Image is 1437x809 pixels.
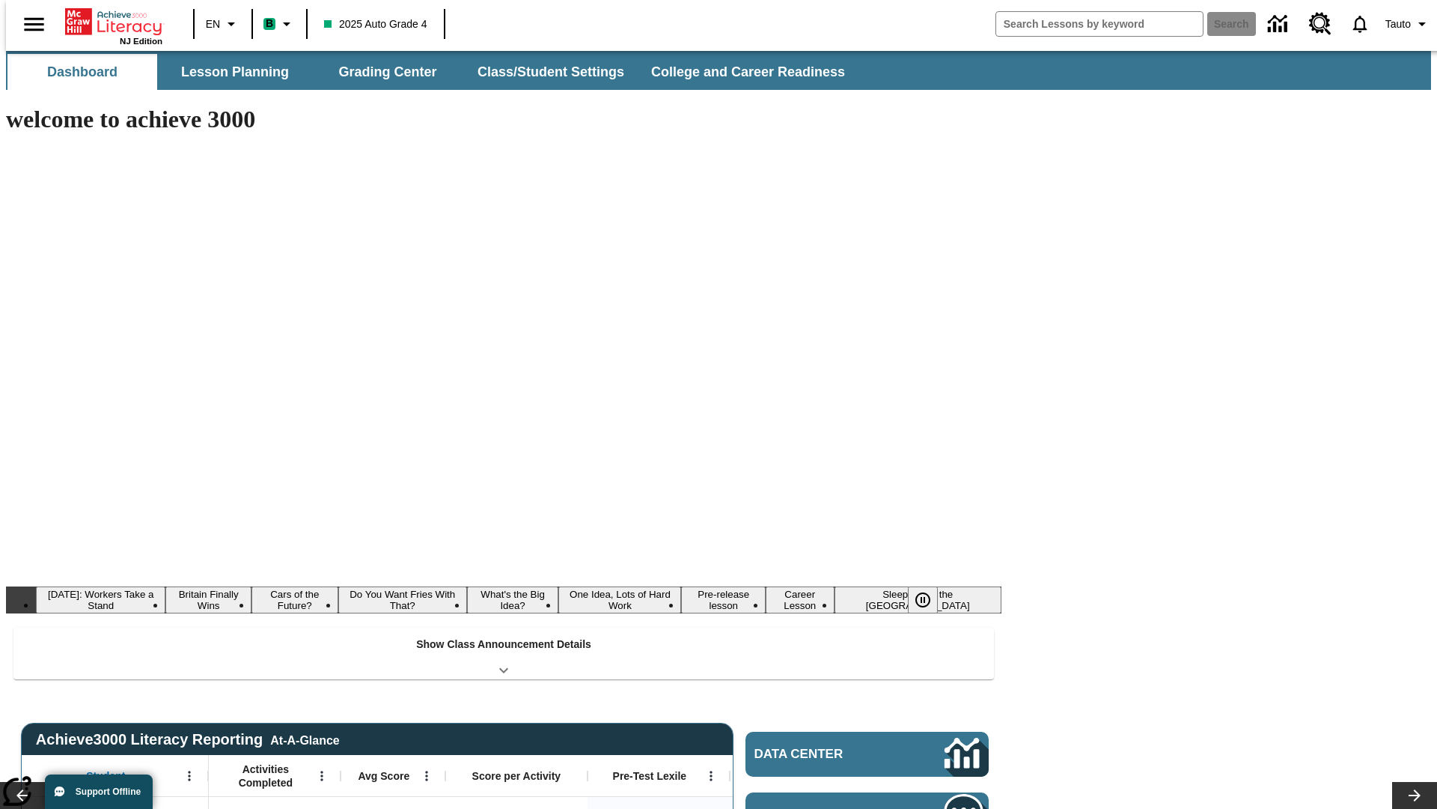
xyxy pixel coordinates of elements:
[745,732,989,777] a: Data Center
[613,769,687,783] span: Pre-Test Lexile
[754,747,894,762] span: Data Center
[681,587,766,613] button: Slide 7 Pre-release lesson
[13,628,994,679] div: Show Class Announcement Details
[6,51,1431,90] div: SubNavbar
[466,54,636,90] button: Class/Student Settings
[835,587,1001,613] button: Slide 9 Sleepless in the Animal Kingdom
[216,763,315,790] span: Activities Completed
[120,37,162,46] span: NJ Edition
[324,16,427,32] span: 2025 Auto Grade 4
[700,765,722,787] button: Open Menu
[1300,4,1340,44] a: Resource Center, Will open in new tab
[165,587,251,613] button: Slide 2 Britain Finally Wins
[467,587,559,613] button: Slide 5 What's the Big Idea?
[415,765,438,787] button: Open Menu
[7,54,157,90] button: Dashboard
[266,14,273,33] span: B
[76,787,141,797] span: Support Offline
[1392,782,1437,809] button: Lesson carousel, Next
[1385,16,1411,32] span: Tauto
[311,765,333,787] button: Open Menu
[160,54,310,90] button: Lesson Planning
[313,54,463,90] button: Grading Center
[908,587,953,613] div: Pause
[1259,4,1300,45] a: Data Center
[908,587,938,613] button: Pause
[6,54,858,90] div: SubNavbar
[766,587,835,613] button: Slide 8 Career Lesson
[178,765,201,787] button: Open Menu
[558,587,681,613] button: Slide 6 One Idea, Lots of Hard Work
[6,106,1001,133] h1: welcome to achieve 3000
[996,12,1203,36] input: search field
[416,637,591,652] p: Show Class Announcement Details
[65,5,162,46] div: Home
[270,731,339,748] div: At-A-Glance
[338,587,467,613] button: Slide 4 Do You Want Fries With That?
[36,731,340,748] span: Achieve3000 Literacy Reporting
[472,769,561,783] span: Score per Activity
[36,587,165,613] button: Slide 1 Labor Day: Workers Take a Stand
[639,54,857,90] button: College and Career Readiness
[86,769,125,783] span: Student
[199,10,247,37] button: Language: EN, Select a language
[12,2,56,46] button: Open side menu
[251,587,338,613] button: Slide 3 Cars of the Future?
[45,775,153,809] button: Support Offline
[1340,4,1379,43] a: Notifications
[257,10,302,37] button: Boost Class color is mint green. Change class color
[358,769,409,783] span: Avg Score
[65,7,162,37] a: Home
[206,16,220,32] span: EN
[1379,10,1437,37] button: Profile/Settings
